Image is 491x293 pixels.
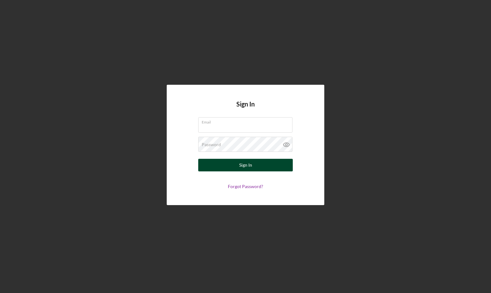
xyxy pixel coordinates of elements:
a: Forgot Password? [228,184,263,189]
div: Sign In [239,159,252,171]
label: Password [202,142,221,147]
label: Email [202,118,292,124]
h4: Sign In [236,101,255,117]
button: Sign In [198,159,293,171]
